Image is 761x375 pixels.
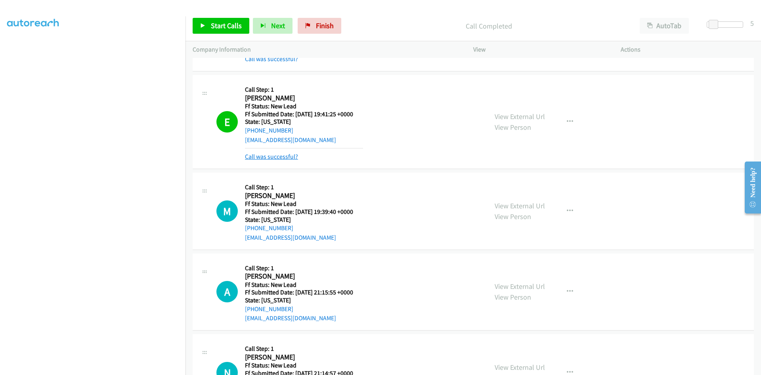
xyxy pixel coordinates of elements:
a: Call was successful? [245,55,298,63]
a: View External Url [495,201,545,210]
h5: Ff Submitted Date: [DATE] 21:15:55 +0000 [245,288,353,296]
p: Company Information [193,45,459,54]
div: 5 [750,18,754,29]
p: Actions [621,45,754,54]
h5: Ff Status: New Lead [245,102,363,110]
span: Finish [316,21,334,30]
p: Call Completed [352,21,625,31]
a: [PHONE_NUMBER] [245,127,293,134]
div: The call is yet to be attempted [216,200,238,222]
div: The call is yet to be attempted [216,281,238,302]
h5: Ff Status: New Lead [245,200,363,208]
span: Start Calls [211,21,242,30]
a: View External Url [495,282,545,291]
a: View Person [495,292,531,302]
h5: Call Step: 1 [245,183,363,191]
h5: Ff Status: New Lead [245,362,353,369]
a: Finish [298,18,341,34]
h2: [PERSON_NAME] [245,272,353,281]
h5: State: [US_STATE] [245,118,363,126]
a: Call was successful? [245,153,298,160]
button: AutoTab [640,18,689,34]
h2: [PERSON_NAME] [245,191,363,200]
h5: State: [US_STATE] [245,216,363,224]
a: Start Calls [193,18,249,34]
button: Next [253,18,293,34]
a: [EMAIL_ADDRESS][DOMAIN_NAME] [245,136,336,144]
a: [EMAIL_ADDRESS][DOMAIN_NAME] [245,234,336,241]
h1: M [216,200,238,222]
a: View Person [495,212,531,221]
a: View External Url [495,363,545,372]
h2: [PERSON_NAME] [245,353,353,362]
h5: Call Step: 1 [245,345,353,353]
a: [PHONE_NUMBER] [245,224,293,232]
a: View Person [495,123,531,132]
a: [EMAIL_ADDRESS][DOMAIN_NAME] [245,314,336,322]
h5: State: [US_STATE] [245,296,353,304]
iframe: Resource Center [738,156,761,219]
span: Next [271,21,285,30]
h5: Call Step: 1 [245,86,363,94]
p: View [473,45,606,54]
h5: Ff Status: New Lead [245,281,353,289]
a: [PHONE_NUMBER] [245,305,293,313]
h5: Call Step: 1 [245,264,353,272]
a: View External Url [495,112,545,121]
h5: Ff Submitted Date: [DATE] 19:39:40 +0000 [245,208,363,216]
h2: [PERSON_NAME] [245,94,363,103]
h5: Ff Submitted Date: [DATE] 19:41:25 +0000 [245,110,363,118]
h1: A [216,281,238,302]
h1: E [216,111,238,133]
